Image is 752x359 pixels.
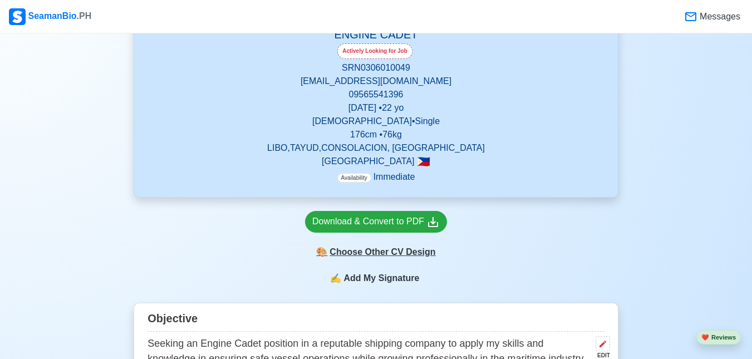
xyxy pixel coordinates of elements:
[316,245,327,259] span: paint
[148,308,604,332] div: Objective
[305,242,447,263] div: Choose Other CV Design
[148,101,604,115] p: [DATE] • 22 yo
[341,272,421,285] span: Add My Signature
[337,170,415,184] p: Immediate
[77,11,92,21] span: .PH
[696,330,741,345] button: heartReviews
[697,10,740,23] span: Messages
[312,215,440,229] div: Download & Convert to PDF
[148,155,604,168] p: [GEOGRAPHIC_DATA]
[148,141,604,155] p: LIBO,TAYUD,CONSOLACION, [GEOGRAPHIC_DATA]
[9,8,26,25] img: Logo
[417,156,430,167] span: 🇵🇭
[701,334,709,341] span: heart
[305,211,447,233] a: Download & Convert to PDF
[148,75,604,88] p: [EMAIL_ADDRESS][DOMAIN_NAME]
[9,8,91,25] div: SeamanBio
[330,272,341,285] span: sign
[148,115,604,128] p: [DEMOGRAPHIC_DATA] • Single
[337,173,371,183] span: Availability
[337,43,412,59] div: Actively Looking for Job
[148,61,604,75] p: SRN 0306010049
[148,28,604,43] h5: ENGINE CADET
[148,128,604,141] p: 176 cm • 76 kg
[148,88,604,101] p: 09565541396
